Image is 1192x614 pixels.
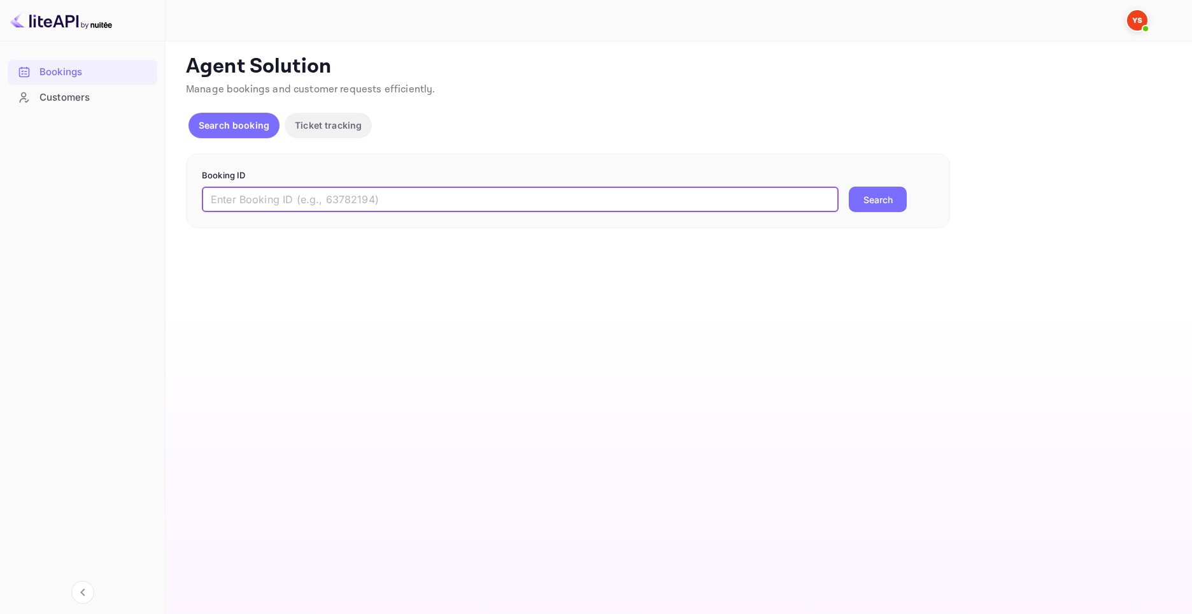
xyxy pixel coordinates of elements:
[8,60,157,83] a: Bookings
[39,90,151,105] div: Customers
[202,187,839,212] input: Enter Booking ID (e.g., 63782194)
[8,85,157,110] div: Customers
[8,60,157,85] div: Bookings
[10,10,112,31] img: LiteAPI logo
[71,581,94,604] button: Collapse navigation
[199,118,269,132] p: Search booking
[1127,10,1147,31] img: Yandex Support
[186,83,436,96] span: Manage bookings and customer requests efficiently.
[186,54,1169,80] p: Agent Solution
[202,169,934,182] p: Booking ID
[39,65,151,80] div: Bookings
[8,85,157,109] a: Customers
[295,118,362,132] p: Ticket tracking
[849,187,907,212] button: Search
